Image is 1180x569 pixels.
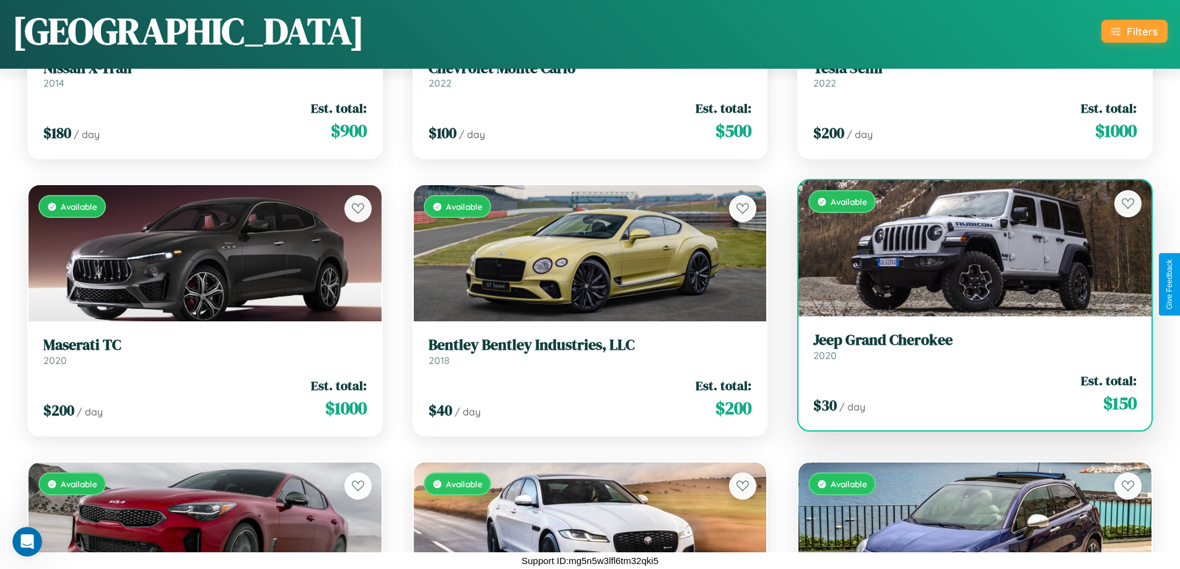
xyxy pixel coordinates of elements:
[12,6,364,56] h1: [GEOGRAPHIC_DATA]
[813,59,1137,90] a: Tesla Semi2022
[813,331,1137,362] a: Jeep Grand Cherokee2020
[429,336,752,367] a: Bentley Bentley Industries, LLC2018
[429,336,752,354] h3: Bentley Bentley Industries, LLC
[43,77,64,89] span: 2014
[459,128,485,141] span: / day
[446,479,483,489] span: Available
[43,123,71,143] span: $ 180
[813,77,836,89] span: 2022
[43,400,74,420] span: $ 200
[43,336,367,367] a: Maserati TC2020
[839,401,865,413] span: / day
[813,349,837,362] span: 2020
[43,354,67,367] span: 2020
[325,396,367,420] span: $ 1000
[43,336,367,354] h3: Maserati TC
[77,406,103,418] span: / day
[429,400,452,420] span: $ 40
[831,479,867,489] span: Available
[1095,118,1137,143] span: $ 1000
[429,354,450,367] span: 2018
[429,123,457,143] span: $ 100
[1101,20,1168,43] button: Filters
[429,59,752,90] a: Chevrolet Monte Carlo2022
[1127,25,1158,38] div: Filters
[43,59,367,90] a: Nissan X-Trail2014
[831,196,867,207] span: Available
[61,201,97,212] span: Available
[715,396,751,420] span: $ 200
[813,395,837,415] span: $ 30
[1081,99,1137,117] span: Est. total:
[522,552,658,569] p: Support ID: mg5n5w3lfl6tm32qki5
[455,406,481,418] span: / day
[1103,391,1137,415] span: $ 150
[74,128,100,141] span: / day
[61,479,97,489] span: Available
[311,376,367,394] span: Est. total:
[429,77,452,89] span: 2022
[813,123,844,143] span: $ 200
[696,376,751,394] span: Est. total:
[715,118,751,143] span: $ 500
[1081,371,1137,389] span: Est. total:
[696,99,751,117] span: Est. total:
[1165,259,1174,310] div: Give Feedback
[311,99,367,117] span: Est. total:
[813,331,1137,349] h3: Jeep Grand Cherokee
[446,201,483,212] span: Available
[331,118,367,143] span: $ 900
[847,128,873,141] span: / day
[12,527,42,557] iframe: Intercom live chat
